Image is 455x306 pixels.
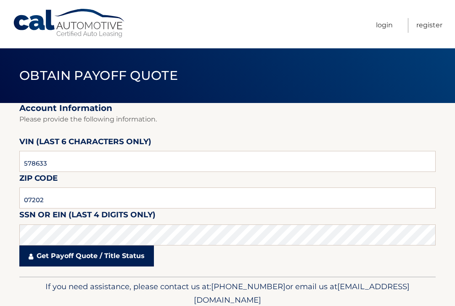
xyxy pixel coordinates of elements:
label: Zip Code [19,172,58,187]
label: SSN or EIN (last 4 digits only) [19,208,156,224]
a: Cal Automotive [13,8,126,38]
span: [PHONE_NUMBER] [211,282,286,291]
a: Login [376,18,393,33]
h2: Account Information [19,103,436,113]
span: Obtain Payoff Quote [19,68,178,83]
a: Register [416,18,442,33]
a: Get Payoff Quote / Title Status [19,245,154,266]
label: VIN (last 6 characters only) [19,135,151,151]
p: Please provide the following information. [19,113,436,125]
